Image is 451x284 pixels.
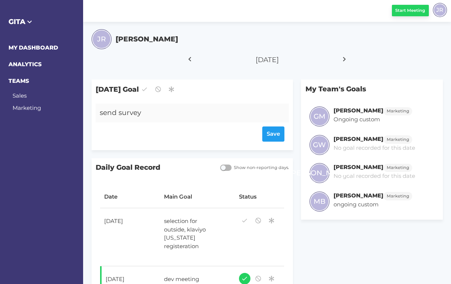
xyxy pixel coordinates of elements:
button: Start Meeting [392,5,429,16]
span: Daily Goal Record [92,158,216,177]
a: Marketing [383,192,412,199]
h5: [PERSON_NAME] [116,34,178,44]
h6: [PERSON_NAME] [334,135,383,142]
td: [DATE] [100,208,160,266]
div: Date [104,193,156,201]
span: Marketing [387,193,409,199]
p: No goal recorded for this date [334,144,415,152]
h5: GITA [8,17,75,27]
div: Status [239,193,280,201]
span: JR [97,34,106,44]
h6: [PERSON_NAME] [334,163,383,170]
span: MB [314,196,325,207]
a: Marketing [13,104,41,111]
a: Marketing [383,163,412,170]
span: Marketing [387,165,409,171]
h6: TEAMS [8,77,75,85]
h6: [PERSON_NAME] [334,192,383,199]
div: JR [433,3,447,17]
span: [DATE] Goal [92,80,293,99]
p: Ongoing custom [334,115,412,124]
a: MY DASHBOARD [8,44,58,51]
p: My Team's Goals [301,80,443,98]
span: GW [313,140,326,150]
p: No goal recorded for this date [334,172,415,180]
h6: [PERSON_NAME] [334,107,383,114]
p: ongoing custom [334,200,412,209]
button: Save [262,126,285,142]
span: [DATE] [256,55,279,64]
span: Marketing [387,136,409,143]
a: Marketing [383,135,412,142]
div: Main Goal [164,193,230,201]
span: Save [267,130,280,138]
span: Show non-reporting days. [232,165,289,171]
a: Marketing [383,107,412,114]
span: [PERSON_NAME] [289,168,350,178]
a: ANALYTICS [8,61,42,68]
span: GM [314,111,325,122]
span: JR [436,6,443,14]
div: selection for outside, klaviyo [US_STATE] registeration [160,213,226,255]
div: send survey [96,104,273,122]
a: Sales [13,92,27,99]
span: Marketing [387,108,409,114]
span: Start Meeting [395,7,425,14]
